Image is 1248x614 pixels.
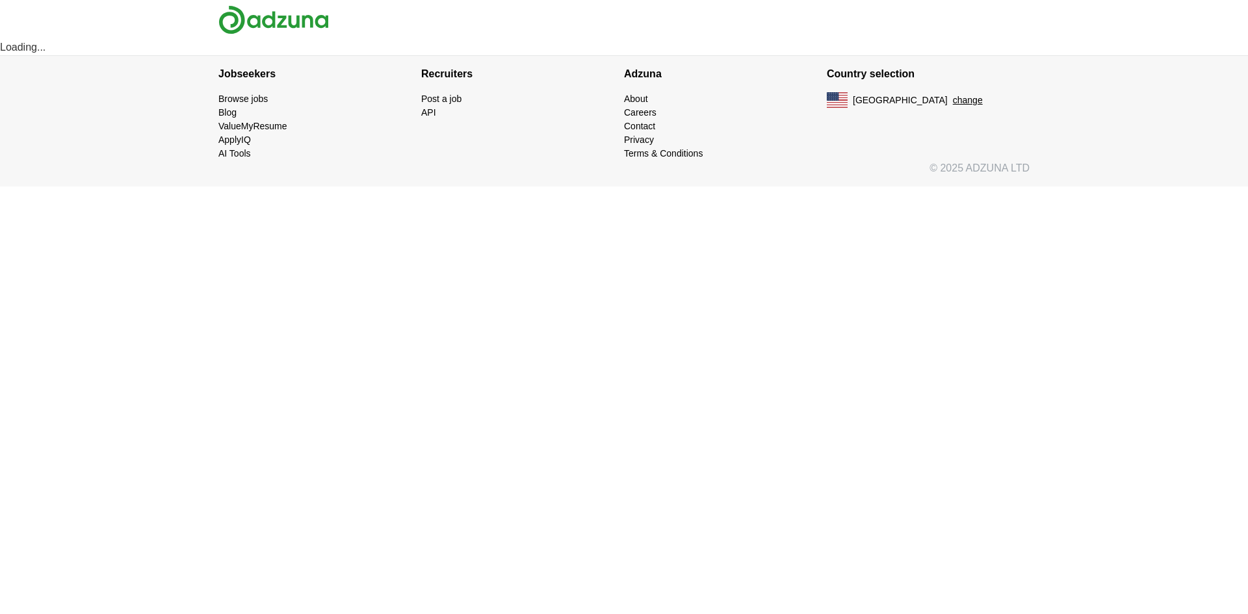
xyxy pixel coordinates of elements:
[218,148,251,159] a: AI Tools
[421,107,436,118] a: API
[218,94,268,104] a: Browse jobs
[953,94,983,107] button: change
[624,121,655,131] a: Contact
[218,121,287,131] a: ValueMyResume
[218,134,251,145] a: ApplyIQ
[624,94,648,104] a: About
[218,107,237,118] a: Blog
[624,107,656,118] a: Careers
[218,5,329,34] img: Adzuna logo
[827,56,1030,92] h4: Country selection
[624,148,703,159] a: Terms & Conditions
[853,94,948,107] span: [GEOGRAPHIC_DATA]
[421,94,461,104] a: Post a job
[827,92,848,108] img: US flag
[624,134,654,145] a: Privacy
[208,160,1040,186] div: © 2025 ADZUNA LTD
